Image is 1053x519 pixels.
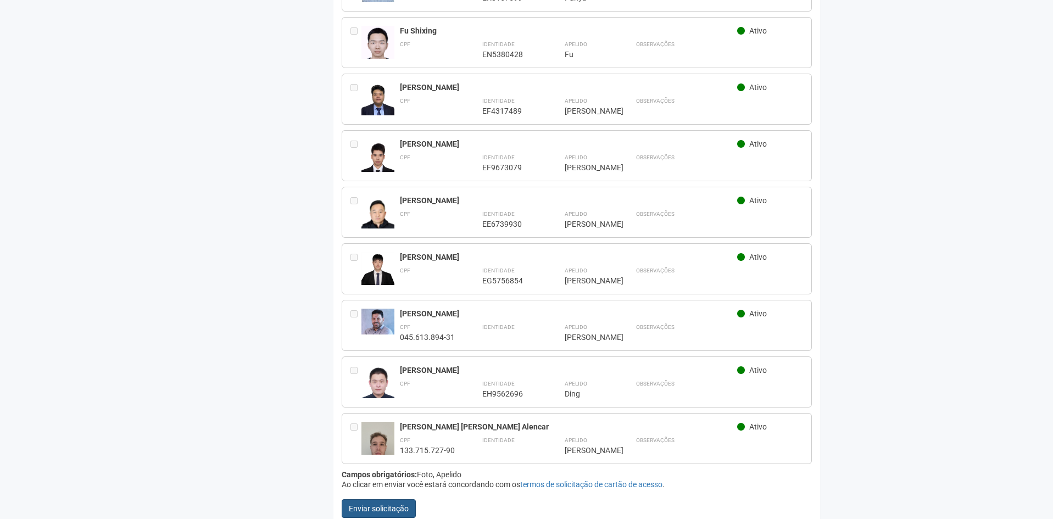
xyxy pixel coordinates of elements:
[400,82,738,92] div: [PERSON_NAME]
[361,365,394,400] img: user.jpg
[749,309,767,318] span: Ativo
[565,445,609,455] div: [PERSON_NAME]
[482,154,515,160] strong: Identidade
[482,49,537,59] div: EN5380428
[749,26,767,35] span: Ativo
[350,365,361,399] div: Entre em contato com a Aministração para solicitar o cancelamento ou 2a via
[361,309,394,334] img: user.jpg
[350,309,361,342] div: Entre em contato com a Aministração para solicitar o cancelamento ou 2a via
[342,479,812,489] div: Ao clicar em enviar você estará concordando com os .
[482,381,515,387] strong: Identidade
[400,445,455,455] div: 133.715.727-90
[350,252,361,286] div: Entre em contato com a Aministração para solicitar o cancelamento ou 2a via
[749,196,767,205] span: Ativo
[400,309,738,319] div: [PERSON_NAME]
[520,480,662,489] a: termos de solicitação de cartão de acesso
[350,196,361,229] div: Entre em contato com a Aministração para solicitar o cancelamento ou 2a via
[749,366,767,375] span: Ativo
[400,267,410,274] strong: CPF
[636,437,675,443] strong: Observações
[565,267,587,274] strong: Apelido
[342,499,416,518] button: Enviar solicitação
[350,139,361,172] div: Entre em contato com a Aministração para solicitar o cancelamento ou 2a via
[400,324,410,330] strong: CPF
[400,252,738,262] div: [PERSON_NAME]
[361,139,394,180] img: user.jpg
[636,211,675,217] strong: Observações
[565,437,587,443] strong: Apelido
[350,26,361,59] div: Entre em contato com a Aministração para solicitar o cancelamento ou 2a via
[482,163,537,172] div: EF9673079
[400,26,738,36] div: Fu Shixing
[400,41,410,47] strong: CPF
[565,389,609,399] div: Ding
[482,267,515,274] strong: Identidade
[400,139,738,149] div: [PERSON_NAME]
[400,332,455,342] div: 045.613.894-31
[636,41,675,47] strong: Observações
[400,381,410,387] strong: CPF
[565,324,587,330] strong: Apelido
[482,324,515,330] strong: Identidade
[565,106,609,116] div: [PERSON_NAME]
[482,41,515,47] strong: Identidade
[342,470,812,479] div: Foto, Apelido
[350,422,361,455] div: Entre em contato com a Aministração para solicitar o cancelamento ou 2a via
[361,82,394,115] img: user.jpg
[482,106,537,116] div: EF4317489
[482,389,537,399] div: EH9562696
[749,139,767,148] span: Ativo
[400,211,410,217] strong: CPF
[482,98,515,104] strong: Identidade
[636,324,675,330] strong: Observações
[565,381,587,387] strong: Apelido
[361,422,394,466] img: user.jpg
[482,211,515,217] strong: Identidade
[749,83,767,92] span: Ativo
[565,163,609,172] div: [PERSON_NAME]
[749,253,767,261] span: Ativo
[350,82,361,116] div: Entre em contato com a Aministração para solicitar o cancelamento ou 2a via
[565,154,587,160] strong: Apelido
[636,267,675,274] strong: Observações
[565,49,609,59] div: Fu
[400,437,410,443] strong: CPF
[565,211,587,217] strong: Apelido
[749,422,767,431] span: Ativo
[342,470,417,479] strong: Campos obrigatórios:
[565,98,587,104] strong: Apelido
[565,219,609,229] div: [PERSON_NAME]
[361,196,394,237] img: user.jpg
[482,276,537,286] div: EG5756854
[636,154,675,160] strong: Observações
[565,41,587,47] strong: Apelido
[361,26,394,67] img: user.jpg
[400,154,410,160] strong: CPF
[400,98,410,104] strong: CPF
[361,252,394,285] img: user.jpg
[400,196,738,205] div: [PERSON_NAME]
[400,422,738,432] div: [PERSON_NAME] [PERSON_NAME] Alencar
[400,365,738,375] div: [PERSON_NAME]
[482,437,515,443] strong: Identidade
[636,381,675,387] strong: Observações
[482,219,537,229] div: EE6739930
[565,276,609,286] div: [PERSON_NAME]
[636,98,675,104] strong: Observações
[565,332,609,342] div: [PERSON_NAME]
